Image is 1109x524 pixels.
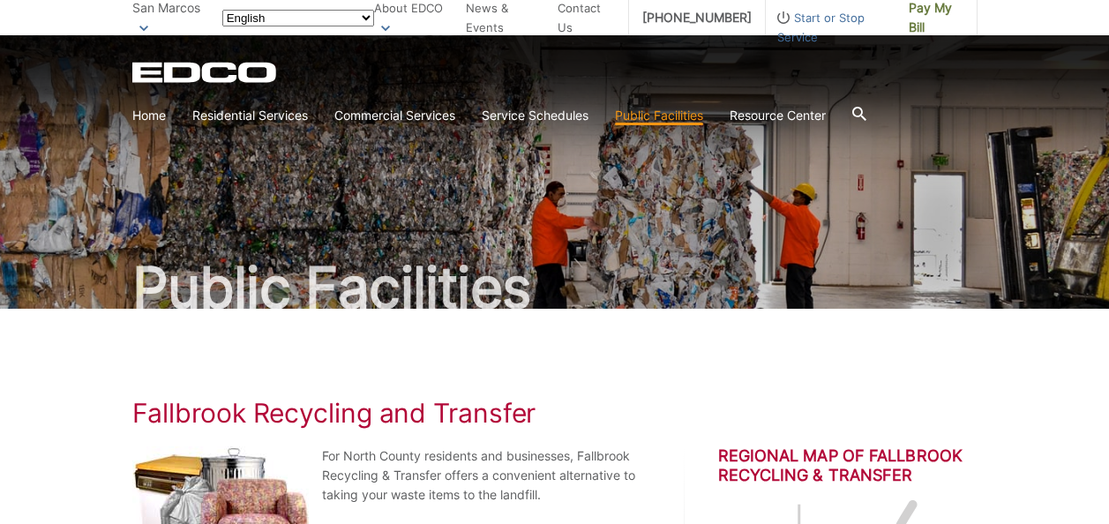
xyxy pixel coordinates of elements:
a: Home [132,106,166,125]
a: Public Facilities [615,106,703,125]
a: Commercial Services [334,106,455,125]
p: For North County residents and businesses, Fallbrook Recycling & Transfer offers a convenient alt... [132,446,651,505]
a: Residential Services [192,106,308,125]
a: EDCD logo. Return to the homepage. [132,62,279,83]
select: Select a language [222,10,374,26]
a: Service Schedules [482,106,588,125]
h2: Regional Map of Fallbrook Recycling & Transfer [718,446,978,485]
h1: Fallbrook Recycling and Transfer [132,397,978,429]
h2: Public Facilities [132,259,978,316]
a: Resource Center [730,106,826,125]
